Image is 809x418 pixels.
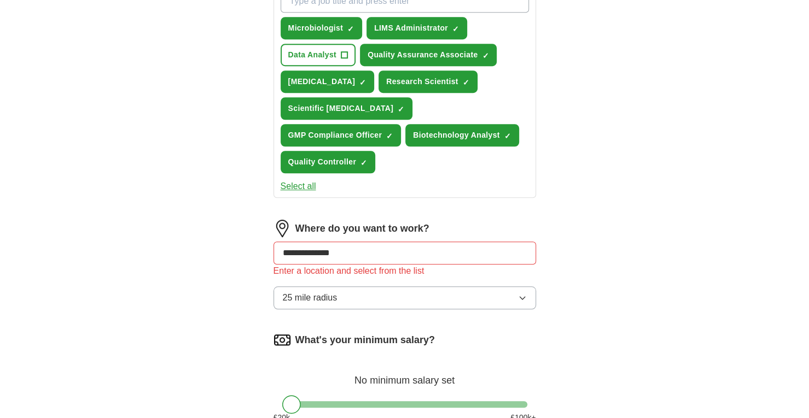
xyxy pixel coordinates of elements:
[359,78,366,87] span: ✓
[281,151,376,173] button: Quality Controller✓
[281,180,316,193] button: Select all
[273,220,291,237] img: location.png
[288,22,344,34] span: Microbiologist
[288,129,382,141] span: GMP Compliance Officer
[281,70,375,93] button: [MEDICAL_DATA]✓
[368,49,478,61] span: Quality Assurance Associate
[360,158,367,167] span: ✓
[281,44,356,66] button: Data Analyst
[398,105,404,114] span: ✓
[374,22,448,34] span: LIMS Administrator
[413,129,500,141] span: Biotechnology Analyst
[283,291,337,304] span: 25 mile radius
[281,97,413,120] button: Scientific [MEDICAL_DATA]✓
[273,264,536,278] div: Enter a location and select from the list
[273,286,536,309] button: 25 mile radius
[347,25,354,33] span: ✓
[366,17,467,39] button: LIMS Administrator✓
[386,132,393,140] span: ✓
[295,333,435,348] label: What's your minimum salary?
[379,70,478,93] button: Research Scientist✓
[452,25,459,33] span: ✓
[295,221,429,236] label: Where do you want to work?
[288,156,357,168] span: Quality Controller
[504,132,511,140] span: ✓
[360,44,497,66] button: Quality Assurance Associate✓
[405,124,519,146] button: Biotechnology Analyst✓
[281,124,401,146] button: GMP Compliance Officer✓
[288,103,394,114] span: Scientific [MEDICAL_DATA]
[288,76,356,87] span: [MEDICAL_DATA]
[482,51,488,60] span: ✓
[281,17,363,39] button: Microbiologist✓
[273,362,536,388] div: No minimum salary set
[273,331,291,349] img: salary.png
[288,49,337,61] span: Data Analyst
[463,78,469,87] span: ✓
[386,76,458,87] span: Research Scientist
